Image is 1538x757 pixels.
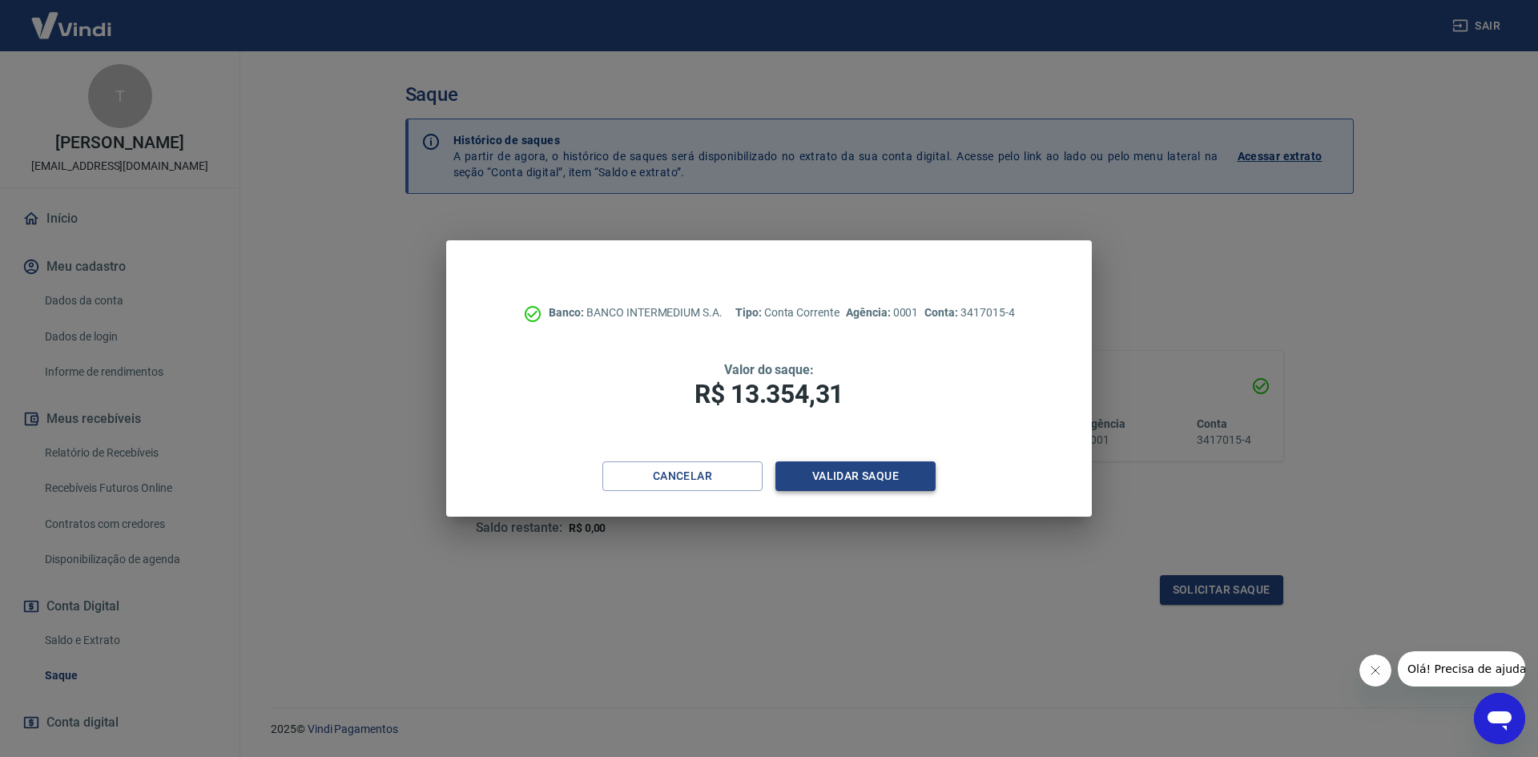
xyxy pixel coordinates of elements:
[735,304,839,321] p: Conta Corrente
[924,304,1014,321] p: 3417015-4
[924,306,960,319] span: Conta:
[1398,651,1525,687] iframe: Message from company
[775,461,936,491] button: Validar saque
[695,379,843,409] span: R$ 13.354,31
[846,306,893,319] span: Agência:
[724,362,814,377] span: Valor do saque:
[549,306,586,319] span: Banco:
[735,306,764,319] span: Tipo:
[10,11,135,24] span: Olá! Precisa de ajuda?
[846,304,918,321] p: 0001
[1474,693,1525,744] iframe: Button to launch messaging window
[549,304,723,321] p: BANCO INTERMEDIUM S.A.
[1359,654,1391,687] iframe: Close message
[602,461,763,491] button: Cancelar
